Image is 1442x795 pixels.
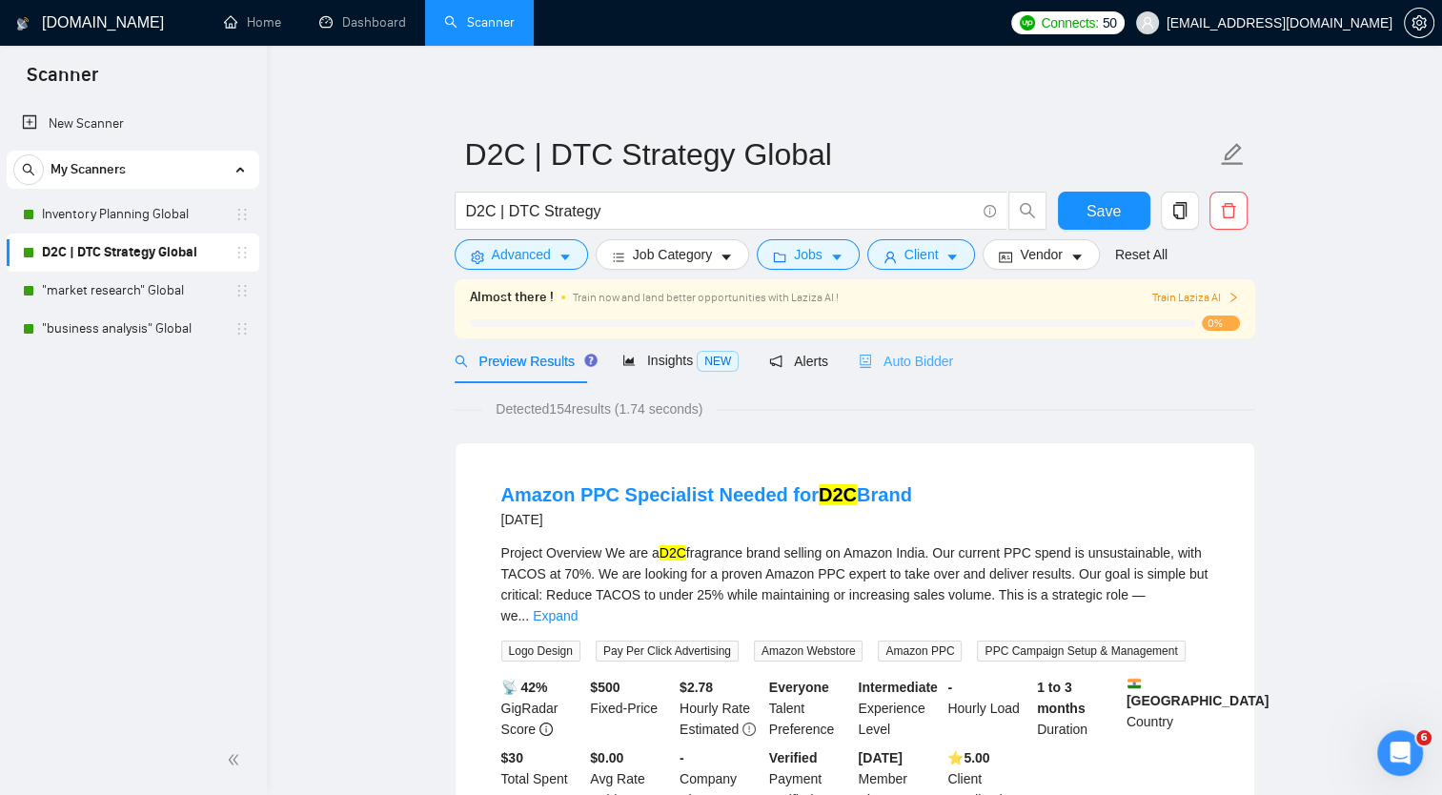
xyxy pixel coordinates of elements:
[1220,142,1245,167] span: edit
[224,14,281,31] a: homeHome
[234,245,250,260] span: holder
[455,355,468,368] span: search
[42,310,223,348] a: "business analysis" Global
[22,105,244,143] a: New Scanner
[501,641,580,662] span: Logo Design
[590,680,619,695] b: $ 500
[1404,8,1434,38] button: setting
[573,291,839,304] span: Train now and land better opportunities with Laziza AI !
[947,750,989,765] b: ⭐️ 5.00
[769,750,818,765] b: Verified
[1033,677,1123,740] div: Duration
[944,677,1033,740] div: Hourly Load
[984,205,996,217] span: info-circle
[42,272,223,310] a: "market research" Global
[498,677,587,740] div: GigRadar Score
[794,244,823,265] span: Jobs
[859,750,903,765] b: [DATE]
[742,723,756,736] span: exclamation-circle
[1377,730,1423,776] iframe: Intercom live chat
[1161,192,1199,230] button: copy
[680,750,684,765] b: -
[1037,680,1086,716] b: 1 to 3 months
[999,250,1012,264] span: idcard
[590,750,623,765] b: $0.00
[633,244,712,265] span: Job Category
[977,641,1185,662] span: PPC Campaign Setup & Management
[859,680,938,695] b: Intermediate
[819,484,857,505] mark: D2C
[13,154,44,185] button: search
[612,250,625,264] span: bars
[16,9,30,39] img: logo
[11,61,113,101] span: Scanner
[1020,244,1062,265] span: Vendor
[319,14,406,31] a: dashboardDashboard
[945,250,959,264] span: caret-down
[1041,12,1098,33] span: Connects:
[1127,677,1269,708] b: [GEOGRAPHIC_DATA]
[1123,677,1212,740] div: Country
[596,239,749,270] button: barsJob Categorycaret-down
[1009,202,1046,219] span: search
[1020,15,1035,31] img: upwork-logo.png
[680,722,739,737] span: Estimated
[482,398,716,419] span: Detected 154 results (1.74 seconds)
[1202,316,1240,331] span: 0%
[455,354,592,369] span: Preview Results
[622,353,739,368] span: Insights
[1008,192,1046,230] button: search
[14,163,43,176] span: search
[501,680,548,695] b: 📡 42%
[466,199,975,223] input: Search Freelance Jobs...
[947,680,952,695] b: -
[1405,15,1433,31] span: setting
[1103,12,1117,33] span: 50
[859,354,953,369] span: Auto Bidder
[501,508,912,531] div: [DATE]
[465,131,1216,178] input: Scanner name...
[444,14,515,31] a: searchScanner
[492,244,551,265] span: Advanced
[234,207,250,222] span: holder
[1151,289,1239,307] button: Train Laziza AI
[596,641,739,662] span: Pay Per Click Advertising
[1209,192,1248,230] button: delete
[533,608,578,623] a: Expand
[501,484,912,505] a: Amazon PPC Specialist Needed forD2CBrand
[582,352,599,369] div: Tooltip anchor
[559,250,572,264] span: caret-down
[234,283,250,298] span: holder
[7,151,259,348] li: My Scanners
[773,250,786,264] span: folder
[754,641,863,662] span: Amazon Webstore
[697,351,739,372] span: NEW
[622,354,636,367] span: area-chart
[983,239,1099,270] button: idcardVendorcaret-down
[1070,250,1084,264] span: caret-down
[227,750,246,769] span: double-left
[855,677,944,740] div: Experience Level
[7,105,259,143] li: New Scanner
[471,250,484,264] span: setting
[470,287,554,308] span: Almost there !
[769,355,782,368] span: notification
[539,723,553,736] span: info-circle
[1228,292,1239,303] span: right
[660,545,686,561] mark: D2C
[501,542,1208,626] div: Project Overview We are a fragrance brand selling on Amazon India. Our current PPC spend is unsus...
[904,244,939,265] span: Client
[1210,202,1247,219] span: delete
[878,641,962,662] span: Amazon PPC
[586,677,676,740] div: Fixed-Price
[680,680,713,695] b: $ 2.78
[1162,202,1198,219] span: copy
[1058,192,1150,230] button: Save
[42,234,223,272] a: D2C | DTC Strategy Global
[455,239,588,270] button: settingAdvancedcaret-down
[42,195,223,234] a: Inventory Planning Global
[769,680,829,695] b: Everyone
[830,250,843,264] span: caret-down
[757,239,860,270] button: folderJobscaret-down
